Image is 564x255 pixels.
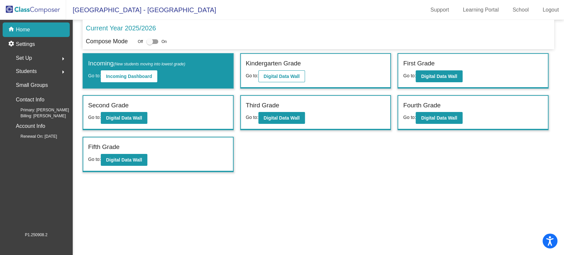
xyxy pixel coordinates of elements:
[10,107,69,113] span: Primary: [PERSON_NAME]
[421,115,457,121] b: Digital Data Wall
[258,112,305,124] button: Digital Data Wall
[106,74,152,79] b: Incoming Dashboard
[106,157,142,163] b: Digital Data Wall
[246,101,279,110] label: Third Grade
[264,115,300,121] b: Digital Data Wall
[88,142,120,152] label: Fifth Grade
[88,59,185,68] label: Incoming
[8,26,16,34] mat-icon: home
[88,73,101,78] span: Go to:
[258,70,305,82] button: Digital Data Wall
[16,54,32,63] span: Set Up
[403,115,416,120] span: Go to:
[101,154,147,166] button: Digital Data Wall
[416,70,462,82] button: Digital Data Wall
[16,95,44,104] p: Contact Info
[10,113,66,119] span: Billing: [PERSON_NAME]
[246,59,301,68] label: Kindergarten Grade
[507,5,534,15] a: School
[403,73,416,78] span: Go to:
[8,40,16,48] mat-icon: settings
[88,101,129,110] label: Second Grade
[10,133,57,139] span: Renewal On: [DATE]
[416,112,462,124] button: Digital Data Wall
[16,40,35,48] p: Settings
[101,70,157,82] button: Incoming Dashboard
[66,5,216,15] span: [GEOGRAPHIC_DATA] - [GEOGRAPHIC_DATA]
[537,5,564,15] a: Logout
[138,39,143,45] span: Off
[16,26,30,34] p: Home
[16,67,37,76] span: Students
[59,68,67,76] mat-icon: arrow_right
[403,101,440,110] label: Fourth Grade
[246,115,258,120] span: Go to:
[114,62,185,66] span: (New students moving into lowest grade)
[59,55,67,63] mat-icon: arrow_right
[101,112,147,124] button: Digital Data Wall
[88,157,101,162] span: Go to:
[86,37,128,46] p: Compose Mode
[246,73,258,78] span: Go to:
[264,74,300,79] b: Digital Data Wall
[162,39,167,45] span: On
[16,122,45,131] p: Account Info
[421,74,457,79] b: Digital Data Wall
[16,81,48,90] p: Small Groups
[425,5,454,15] a: Support
[88,115,101,120] span: Go to:
[458,5,504,15] a: Learning Portal
[86,23,156,33] p: Current Year 2025/2026
[403,59,434,68] label: First Grade
[106,115,142,121] b: Digital Data Wall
